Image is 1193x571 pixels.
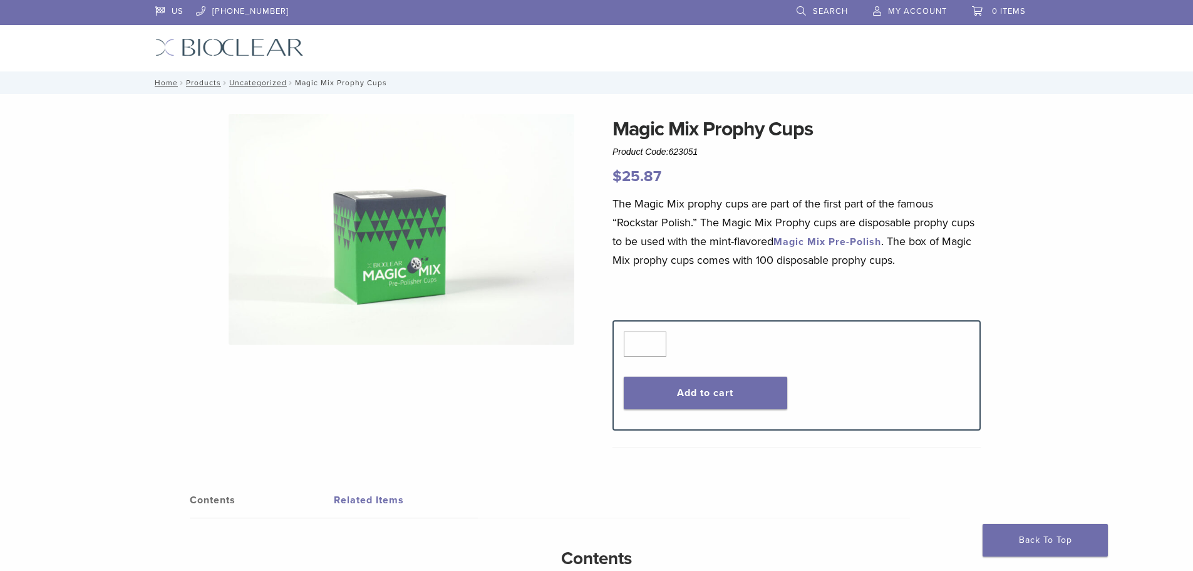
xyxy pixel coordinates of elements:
[612,167,622,186] span: $
[287,80,295,86] span: /
[155,38,304,56] img: Bioclear
[773,236,881,248] a: Magic Mix Pre-Polish
[178,80,186,86] span: /
[669,147,698,157] span: 623051
[146,71,1048,94] nav: Magic Mix Prophy Cups
[612,147,698,157] span: Product Code:
[612,194,981,270] p: The Magic Mix prophy cups are part of the first part of the famous “Rockstar Polish.” The Magic M...
[190,483,334,518] a: Contents
[229,114,574,345] img: Magic-Mix-Cups-1920x1281-1.jpg
[612,114,981,144] h1: Magic Mix Prophy Cups
[888,6,947,16] span: My Account
[813,6,848,16] span: Search
[334,483,478,518] a: Related Items
[151,78,178,87] a: Home
[186,78,221,87] a: Products
[612,167,661,186] bdi: 25.87
[624,377,787,409] button: Add to cart
[983,524,1108,557] a: Back To Top
[221,80,229,86] span: /
[229,78,287,87] a: Uncategorized
[992,6,1026,16] span: 0 items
